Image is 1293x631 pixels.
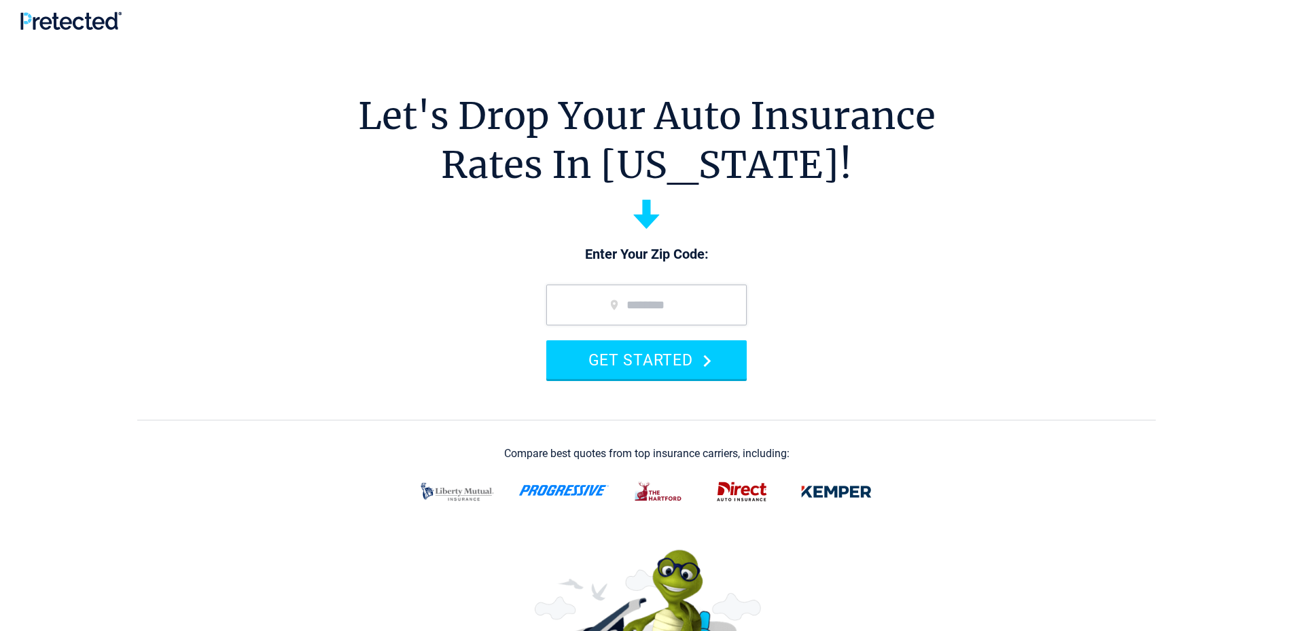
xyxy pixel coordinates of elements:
img: progressive [518,485,609,496]
img: liberty [412,474,502,509]
input: zip code [546,285,747,325]
img: kemper [792,474,881,509]
h1: Let's Drop Your Auto Insurance Rates In [US_STATE]! [358,92,936,190]
img: thehartford [626,474,692,509]
button: GET STARTED [546,340,747,379]
img: Pretected Logo [20,12,122,30]
div: Compare best quotes from top insurance carriers, including: [504,448,790,460]
p: Enter Your Zip Code: [533,245,760,264]
img: direct [709,474,775,509]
